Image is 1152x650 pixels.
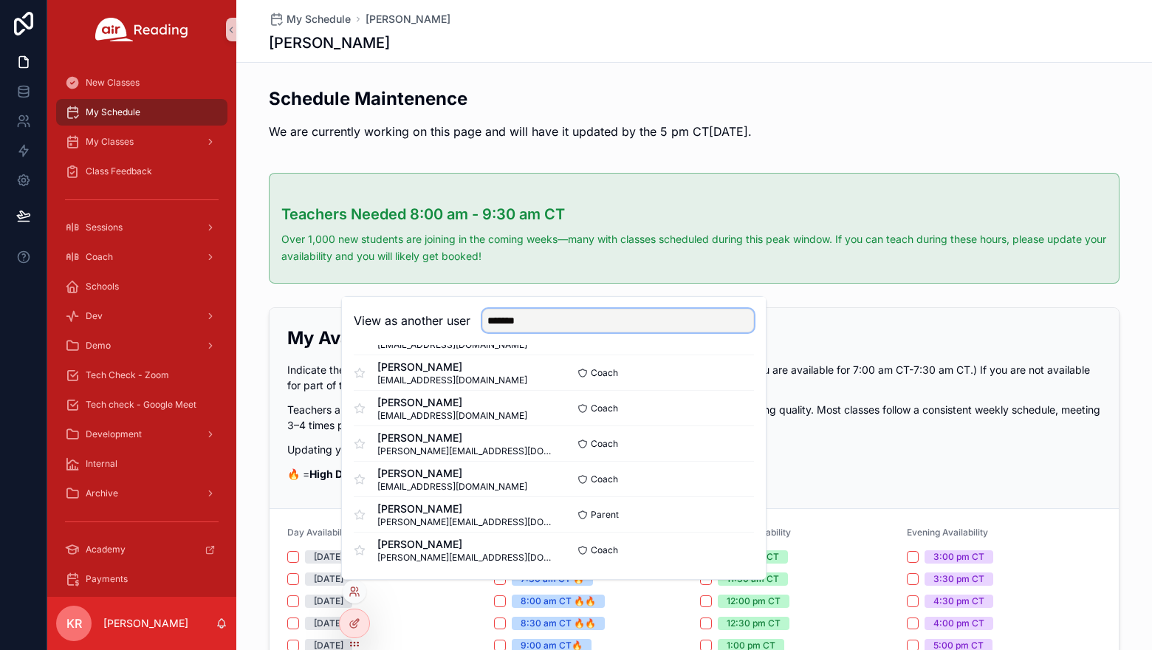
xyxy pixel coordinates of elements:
span: Archive [86,487,118,499]
span: Coach [591,367,618,379]
span: Tech check - Google Meet [86,399,196,411]
h2: View as another user [354,312,470,329]
a: Dev [56,303,227,329]
a: Demo [56,332,227,359]
span: [PERSON_NAME] [377,431,554,445]
a: Coach [56,244,227,270]
div: [DATE] [314,617,343,630]
span: [PERSON_NAME][EMAIL_ADDRESS][DOMAIN_NAME] [377,445,554,457]
span: [PERSON_NAME][EMAIL_ADDRESS][DOMAIN_NAME] [377,552,554,564]
h2: My Availability [287,326,1101,350]
span: New Classes [86,77,140,89]
span: [PERSON_NAME] [377,360,527,374]
a: Tech check - Google Meet [56,391,227,418]
div: 12:30 pm CT [727,617,781,630]
div: 4:30 pm CT [933,595,984,608]
a: Archive [56,480,227,507]
p: Over 1,000 new students are joining in the coming weeks—many with classes scheduled during this p... [281,231,1107,265]
span: Schools [86,281,119,292]
span: Coach [591,438,618,450]
a: Class Feedback [56,158,227,185]
span: [EMAIL_ADDRESS][DOMAIN_NAME] [377,481,527,493]
span: Development [86,428,142,440]
span: [EMAIL_ADDRESS][DOMAIN_NAME] [377,374,527,386]
span: Payments [86,573,128,585]
div: ### Teachers Needed 8:00 am - 9:30 am CT Over 1,000 new students are joining in the coming weeks—... [281,203,1107,265]
a: Tech Check - Zoom [56,362,227,389]
a: Internal [56,451,227,477]
div: 12:00 pm CT [727,595,781,608]
a: My Schedule [56,99,227,126]
span: [PERSON_NAME] [377,502,554,516]
a: My Classes [56,129,227,155]
span: Dev [86,310,103,322]
span: My Schedule [287,12,351,27]
h1: [PERSON_NAME] [269,32,390,53]
div: 3:00 pm CT [933,550,984,564]
span: Parent [591,509,619,521]
div: 4:00 pm CT [933,617,984,630]
span: [PERSON_NAME] [377,537,554,552]
a: My Schedule [269,12,351,27]
a: Development [56,421,227,448]
span: Tech Check - Zoom [86,369,169,381]
span: Sessions [86,222,123,233]
span: Academy [86,544,126,555]
span: Internal [86,458,117,470]
span: Coach [591,473,618,485]
span: KR [66,615,82,632]
p: We are currently working on this page and will have it updated by the 5 pm CT[DATE]. [269,123,752,140]
a: Payments [56,566,227,592]
span: Coach [591,544,618,556]
div: scrollable content [47,59,236,597]
div: 3:30 pm CT [933,572,984,586]
p: [PERSON_NAME] [103,616,188,631]
span: [PERSON_NAME] [377,395,527,410]
span: [PERSON_NAME] [377,466,527,481]
p: Indicate the 30-minute slots you are available to teach. (For example, selecting 7:00 AM means yo... [287,362,1101,393]
div: 8:30 am CT 🔥🔥 [521,617,596,630]
span: [PERSON_NAME][EMAIL_ADDRESS][DOMAIN_NAME] [377,516,554,528]
h3: Teachers Needed 8:00 am - 9:30 am CT [281,203,1107,225]
span: Evening Availability [907,527,988,538]
span: [EMAIL_ADDRESS][DOMAIN_NAME] [377,410,527,422]
strong: High Demand Times [309,468,411,480]
span: My Schedule [86,106,140,118]
p: Updating your availability will not affect any classes you have already been scheduled for. [287,442,1101,457]
h2: Schedule Maintenence [269,86,752,111]
span: Coach [591,403,618,414]
a: New Classes [56,69,227,96]
p: 🔥 = [287,466,1101,482]
a: [PERSON_NAME] [366,12,450,27]
span: Coach [86,251,113,263]
span: Demo [86,340,111,352]
img: App logo [95,18,188,41]
span: Day Availability [287,527,352,538]
div: [DATE] [314,572,343,586]
div: 8:00 am CT 🔥🔥 [521,595,596,608]
span: My Classes [86,136,134,148]
a: Academy [56,536,227,563]
span: Class Feedback [86,165,152,177]
a: Sessions [56,214,227,241]
div: [DATE] [314,550,343,564]
div: [DATE] [314,595,343,608]
a: Schools [56,273,227,300]
p: Teachers are booked based on their attendance, longevity with Air Reading, availability and teach... [287,402,1101,433]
